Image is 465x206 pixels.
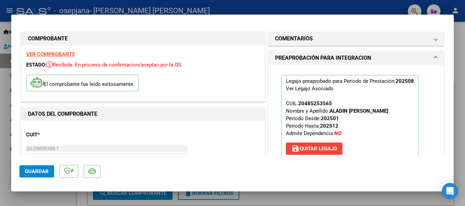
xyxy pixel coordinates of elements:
h1: COMENTARIOS [275,35,313,43]
strong: COMPROBANTE [28,35,68,42]
div: Open Intercom Messenger [442,183,458,199]
mat-icon: save [291,145,300,153]
strong: 202508 [396,78,414,84]
h1: PREAPROBACIÓN PARA INTEGRACION [275,54,371,62]
a: VER COMPROBANTE [26,51,75,57]
p: El comprobante fue leído exitosamente. [26,75,139,91]
strong: 202501 [321,115,339,121]
span: Recibida. En proceso de confirmacion/aceptac por la OS. [46,62,182,68]
span: ESTADO: [26,62,46,68]
div: 20485253565 [298,100,332,107]
p: Legajo preaprobado para Período de Prestación: [282,75,418,158]
button: Quitar Legajo [286,143,342,155]
span: Guardar [25,168,49,174]
strong: 202512 [320,123,338,129]
button: Guardar [19,165,54,177]
strong: ALADIN [PERSON_NAME] [330,108,388,114]
div: Ver Legajo Asociado [286,85,334,92]
span: CUIL: Nombre y Apellido: Período Desde: Período Hasta: Admite Dependencia: [286,100,388,136]
mat-expansion-panel-header: PREAPROBACIÓN PARA INTEGRACION [268,51,444,65]
mat-expansion-panel-header: COMENTARIOS [268,32,444,45]
div: PREAPROBACIÓN PARA INTEGRACION [268,65,444,173]
strong: DATOS DEL COMPROBANTE [28,111,97,117]
strong: NO [334,130,341,136]
p: CUIT [26,131,96,139]
span: Quitar Legajo [291,146,337,152]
